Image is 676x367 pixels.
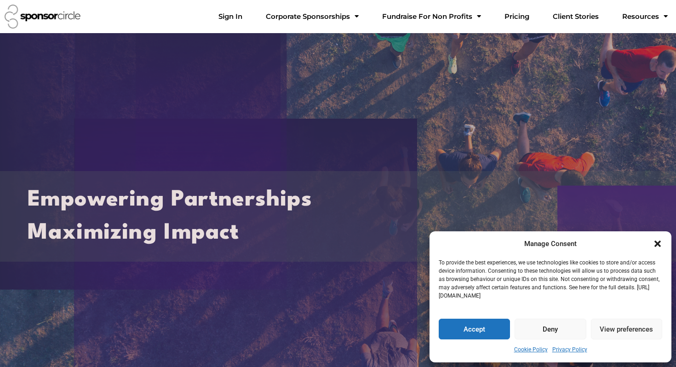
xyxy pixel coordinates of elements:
a: Fundraise For Non ProfitsMenu Toggle [375,7,488,26]
a: Corporate SponsorshipsMenu Toggle [258,7,366,26]
button: Deny [515,319,586,339]
a: Pricing [497,7,537,26]
a: Resources [615,7,675,26]
a: Sign In [211,7,250,26]
a: Privacy Policy [552,344,587,356]
img: Sponsor Circle logo [5,5,80,29]
a: Client Stories [545,7,606,26]
div: Manage Consent [524,238,577,250]
button: Accept [439,319,510,339]
nav: Menu [211,7,675,26]
p: To provide the best experiences, we use technologies like cookies to store and/or access device i... [439,258,661,300]
h2: Empowering Partnerships Maximizing Impact [28,183,648,249]
div: Close dialogue [653,239,662,248]
a: Cookie Policy [514,344,548,356]
button: View preferences [591,319,662,339]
